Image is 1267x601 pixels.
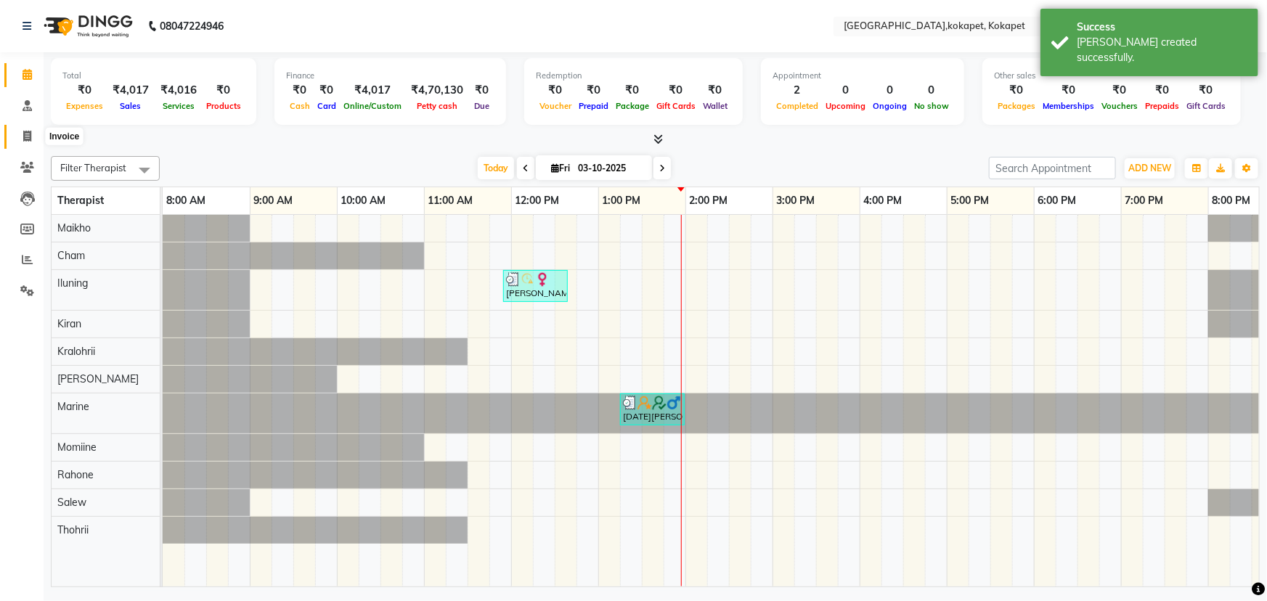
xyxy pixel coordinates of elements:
[469,82,494,99] div: ₹0
[653,101,699,111] span: Gift Cards
[536,70,731,82] div: Redemption
[470,101,493,111] span: Due
[686,190,732,211] a: 2:00 PM
[286,82,314,99] div: ₹0
[57,496,86,509] span: Salew
[994,101,1039,111] span: Packages
[989,157,1116,179] input: Search Appointment
[773,70,953,82] div: Appointment
[107,82,155,99] div: ₹4,017
[314,101,340,111] span: Card
[773,82,822,99] div: 2
[413,101,461,111] span: Petty cash
[1141,82,1183,99] div: ₹0
[57,277,88,290] span: Iluning
[575,82,612,99] div: ₹0
[1141,101,1183,111] span: Prepaids
[612,82,653,99] div: ₹0
[425,190,477,211] a: 11:00 AM
[46,128,83,145] div: Invoice
[1035,190,1080,211] a: 6:00 PM
[160,6,224,46] b: 08047224946
[163,190,209,211] a: 8:00 AM
[512,190,563,211] a: 12:00 PM
[869,82,910,99] div: 0
[1125,158,1175,179] button: ADD NEW
[57,523,89,536] span: Thohrii
[62,70,245,82] div: Total
[60,162,126,173] span: Filter Therapist
[994,70,1229,82] div: Other sales
[57,194,104,207] span: Therapist
[575,101,612,111] span: Prepaid
[286,101,314,111] span: Cash
[1098,101,1141,111] span: Vouchers
[155,82,203,99] div: ₹4,016
[1122,190,1168,211] a: 7:00 PM
[57,400,89,413] span: Marine
[773,101,822,111] span: Completed
[1098,82,1141,99] div: ₹0
[478,157,514,179] span: Today
[574,158,646,179] input: 2025-10-03
[57,441,97,454] span: Momiine
[57,249,85,262] span: Cham
[62,101,107,111] span: Expenses
[57,468,94,481] span: Rahone
[57,317,81,330] span: Kiran
[314,82,340,99] div: ₹0
[1039,82,1098,99] div: ₹0
[699,101,731,111] span: Wallet
[1077,20,1247,35] div: Success
[340,101,405,111] span: Online/Custom
[1183,101,1229,111] span: Gift Cards
[599,190,645,211] a: 1:00 PM
[37,6,137,46] img: logo
[910,101,953,111] span: No show
[57,221,91,234] span: Maikho
[622,396,683,423] div: [DATE][PERSON_NAME] A, TK02, 01:15 PM-02:00 PM, Face Reflexology 45min (₹2250)
[822,101,869,111] span: Upcoming
[57,372,139,385] span: [PERSON_NAME]
[286,70,494,82] div: Finance
[773,190,819,211] a: 3:00 PM
[62,82,107,99] div: ₹0
[117,101,145,111] span: Sales
[860,190,906,211] a: 4:00 PM
[653,82,699,99] div: ₹0
[338,190,390,211] a: 10:00 AM
[547,163,574,173] span: Fri
[203,82,245,99] div: ₹0
[1128,163,1171,173] span: ADD NEW
[536,82,575,99] div: ₹0
[1039,101,1098,111] span: Memberships
[203,101,245,111] span: Products
[948,190,993,211] a: 5:00 PM
[612,101,653,111] span: Package
[405,82,469,99] div: ₹4,70,130
[1209,190,1255,211] a: 8:00 PM
[699,82,731,99] div: ₹0
[822,82,869,99] div: 0
[340,82,405,99] div: ₹4,017
[1077,35,1247,65] div: Bill created successfully.
[250,190,297,211] a: 9:00 AM
[1183,82,1229,99] div: ₹0
[869,101,910,111] span: Ongoing
[159,101,198,111] span: Services
[994,82,1039,99] div: ₹0
[536,101,575,111] span: Voucher
[910,82,953,99] div: 0
[505,272,566,300] div: [PERSON_NAME], TK01, 11:55 AM-12:40 PM, Foot Reflexology 45min (₹2250)
[57,345,95,358] span: Kralohrii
